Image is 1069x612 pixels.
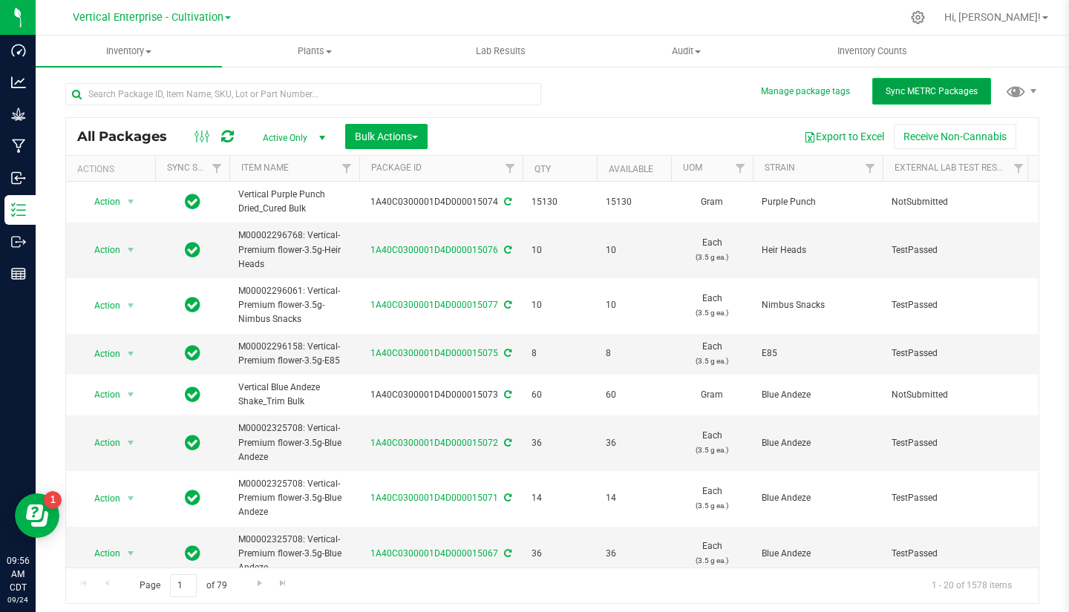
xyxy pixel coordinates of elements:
[81,384,121,405] span: Action
[594,36,780,67] a: Audit
[680,340,744,368] span: Each
[81,240,121,260] span: Action
[122,488,140,509] span: select
[11,75,26,90] inline-svg: Analytics
[680,484,744,513] span: Each
[185,543,200,564] span: In Sync
[370,548,498,559] a: 1A40C0300001D4D000015067
[185,343,200,363] span: In Sync
[77,128,182,145] span: All Packages
[11,266,26,281] inline-svg: Reports
[371,162,422,173] a: Package ID
[680,388,744,402] span: Gram
[502,438,511,448] span: Sync from Compliance System
[680,195,744,209] span: Gram
[779,36,966,67] a: Inventory Counts
[167,162,224,173] a: Sync Status
[762,491,874,505] span: Blue Andeze
[272,574,294,594] a: Go to the last page
[532,298,588,312] span: 10
[238,533,350,576] span: M00002325708: Vertical-Premium flower-3.5g-Blue Andeze
[794,124,894,149] button: Export to Excel
[222,36,408,67] a: Plants
[238,421,350,464] span: M00002325708: Vertical-Premium flower-3.5g-Blue Andeze
[122,191,140,212] span: select
[122,432,140,453] span: select
[762,346,874,361] span: E85
[502,389,511,400] span: Sync from Compliance System
[606,346,662,361] span: 8
[122,343,140,364] span: select
[335,156,359,181] a: Filter
[185,240,200,260] span: In Sync
[11,171,26,185] inline-svg: Inbound
[872,78,991,105] button: Sync METRC Packages
[357,388,525,402] div: 1A40C0300001D4D000015073
[892,547,1022,561] span: TestPassed
[609,164,653,174] a: Available
[238,188,350,216] span: Vertical Purple Punch Dried_Cured Bulk
[15,493,59,538] iframe: Resource center
[370,493,498,503] a: 1A40C0300001D4D000015071
[532,491,588,505] span: 14
[762,547,874,561] span: Blue Andeze
[170,574,197,597] input: 1
[765,162,795,173] a: Strain
[185,432,200,453] span: In Sync
[238,477,350,520] span: M00002325708: Vertical-Premium flower-3.5g-Blue Andeze
[185,295,200,315] span: In Sync
[498,156,523,181] a: Filter
[502,300,511,310] span: Sync from Compliance System
[11,43,26,58] inline-svg: Dashboard
[355,131,418,142] span: Bulk Actions
[532,195,588,209] span: 15130
[892,491,1022,505] span: TestPassed
[606,491,662,505] span: 14
[370,300,498,310] a: 1A40C0300001D4D000015077
[122,240,140,260] span: select
[920,574,1024,596] span: 1 - 20 of 1578 items
[762,195,874,209] span: Purple Punch
[680,443,744,457] p: (3.5 g ea.)
[408,36,594,67] a: Lab Results
[1007,156,1031,181] a: Filter
[680,499,744,513] p: (3.5 g ea.)
[345,124,428,149] button: Bulk Actions
[502,197,511,207] span: Sync from Compliance System
[534,164,551,174] a: Qty
[185,487,200,508] span: In Sync
[81,295,121,316] span: Action
[73,11,223,24] span: Vertical Enterprise - Cultivation
[81,488,121,509] span: Action
[606,436,662,450] span: 36
[606,195,662,209] span: 15130
[606,243,662,257] span: 10
[944,11,1041,23] span: Hi, [PERSON_NAME]!
[241,162,289,173] a: Item Name
[892,436,1022,450] span: TestPassed
[7,594,29,605] p: 09/24
[44,491,62,509] iframe: Resource center unread badge
[65,83,541,105] input: Search Package ID, Item Name, SKU, Lot or Part Number...
[36,45,222,58] span: Inventory
[81,543,121,564] span: Action
[205,156,229,181] a: Filter
[909,10,927,24] div: Manage settings
[680,250,744,264] p: (3.5 g ea.)
[370,245,498,255] a: 1A40C0300001D4D000015076
[185,191,200,212] span: In Sync
[77,164,149,174] div: Actions
[249,574,270,594] a: Go to the next page
[370,438,498,448] a: 1A40C0300001D4D000015072
[502,245,511,255] span: Sync from Compliance System
[680,236,744,264] span: Each
[895,162,1011,173] a: External Lab Test Result
[762,436,874,450] span: Blue Andeze
[238,284,350,327] span: M00002296061: Vertical-Premium flower-3.5g-Nimbus Snacks
[532,346,588,361] span: 8
[238,340,350,368] span: M00002296158: Vertical-Premium flower-3.5g-E85
[683,162,702,173] a: UOM
[606,547,662,561] span: 36
[761,85,850,98] button: Manage package tags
